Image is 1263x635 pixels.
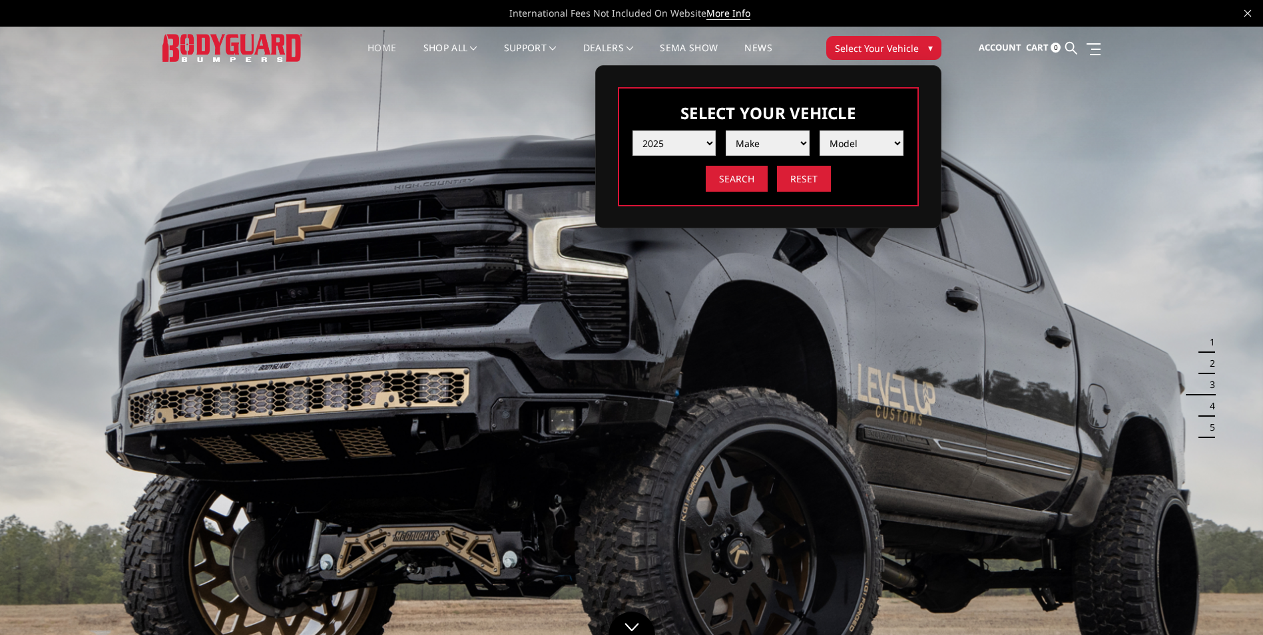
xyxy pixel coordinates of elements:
iframe: Chat Widget [1196,571,1263,635]
span: 0 [1051,43,1061,53]
h3: Select Your Vehicle [632,102,904,124]
button: 2 of 5 [1202,353,1215,374]
a: More Info [706,7,750,20]
button: 3 of 5 [1202,374,1215,395]
span: Select Your Vehicle [835,41,919,55]
a: SEMA Show [660,43,718,69]
button: 1 of 5 [1202,331,1215,353]
a: Account [979,30,1021,66]
button: Select Your Vehicle [826,36,941,60]
img: BODYGUARD BUMPERS [162,34,302,61]
a: Click to Down [609,612,655,635]
a: Support [504,43,557,69]
input: Search [706,166,768,192]
a: News [744,43,772,69]
a: Dealers [583,43,634,69]
a: Home [368,43,396,69]
span: ▾ [928,41,933,55]
select: Please select the value from list. [726,130,810,156]
button: 4 of 5 [1202,395,1215,417]
span: Cart [1026,41,1049,53]
a: Cart 0 [1026,30,1061,66]
span: Account [979,41,1021,53]
a: shop all [423,43,477,69]
input: Reset [777,166,831,192]
button: 5 of 5 [1202,417,1215,438]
